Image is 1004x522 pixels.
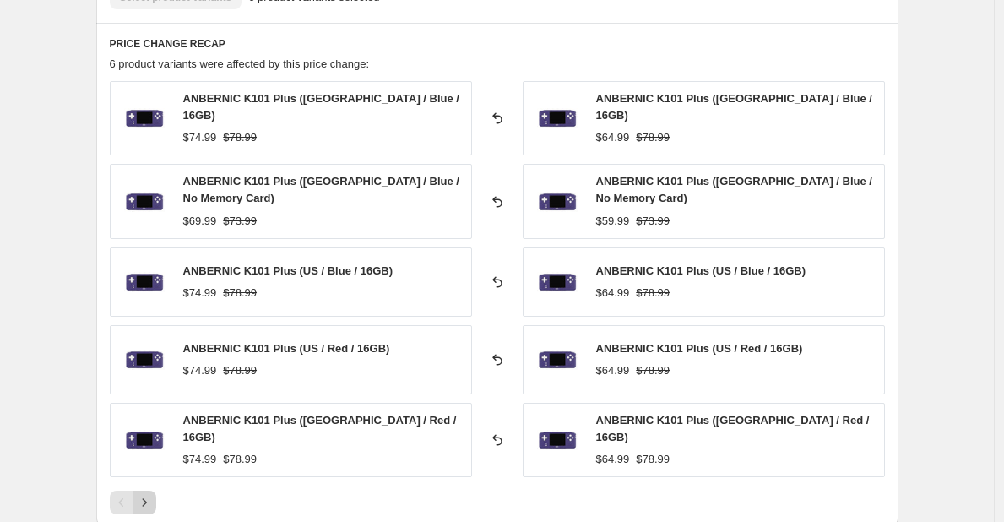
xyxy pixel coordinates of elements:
[110,491,156,514] nav: Pagination
[596,285,630,302] div: $64.99
[183,264,393,277] span: ANBERNIC K101 Plus (US / Blue / 16GB)
[110,57,370,70] span: 6 product variants were affected by this price change:
[532,93,583,144] img: K101_80x.jpg
[183,451,217,468] div: $74.99
[636,362,670,379] strike: $78.99
[596,362,630,379] div: $64.99
[183,213,217,230] div: $69.99
[636,129,670,146] strike: $78.99
[223,285,257,302] strike: $78.99
[636,285,670,302] strike: $78.99
[133,491,156,514] button: Next
[223,362,257,379] strike: $78.99
[183,285,217,302] div: $74.99
[119,415,170,465] img: K101_80x.jpg
[183,92,459,122] span: ANBERNIC K101 Plus ([GEOGRAPHIC_DATA] / Blue / 16GB)
[596,92,872,122] span: ANBERNIC K101 Plus ([GEOGRAPHIC_DATA] / Blue / 16GB)
[183,414,457,443] span: ANBERNIC K101 Plus ([GEOGRAPHIC_DATA] / Red / 16GB)
[596,129,630,146] div: $64.99
[636,213,670,230] strike: $73.99
[532,415,583,465] img: K101_80x.jpg
[223,451,257,468] strike: $78.99
[596,414,870,443] span: ANBERNIC K101 Plus ([GEOGRAPHIC_DATA] / Red / 16GB)
[119,93,170,144] img: K101_80x.jpg
[223,129,257,146] strike: $78.99
[596,264,806,277] span: ANBERNIC K101 Plus (US / Blue / 16GB)
[596,175,872,204] span: ANBERNIC K101 Plus ([GEOGRAPHIC_DATA] / Blue / No Memory Card)
[532,257,583,307] img: K101_80x.jpg
[596,342,803,355] span: ANBERNIC K101 Plus (US / Red / 16GB)
[110,37,885,51] h6: PRICE CHANGE RECAP
[532,177,583,227] img: K101_80x.jpg
[183,129,217,146] div: $74.99
[183,342,390,355] span: ANBERNIC K101 Plus (US / Red / 16GB)
[119,334,170,385] img: K101_80x.jpg
[532,334,583,385] img: K101_80x.jpg
[183,175,459,204] span: ANBERNIC K101 Plus ([GEOGRAPHIC_DATA] / Blue / No Memory Card)
[636,451,670,468] strike: $78.99
[119,177,170,227] img: K101_80x.jpg
[596,213,630,230] div: $59.99
[223,213,257,230] strike: $73.99
[183,362,217,379] div: $74.99
[119,257,170,307] img: K101_80x.jpg
[596,451,630,468] div: $64.99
